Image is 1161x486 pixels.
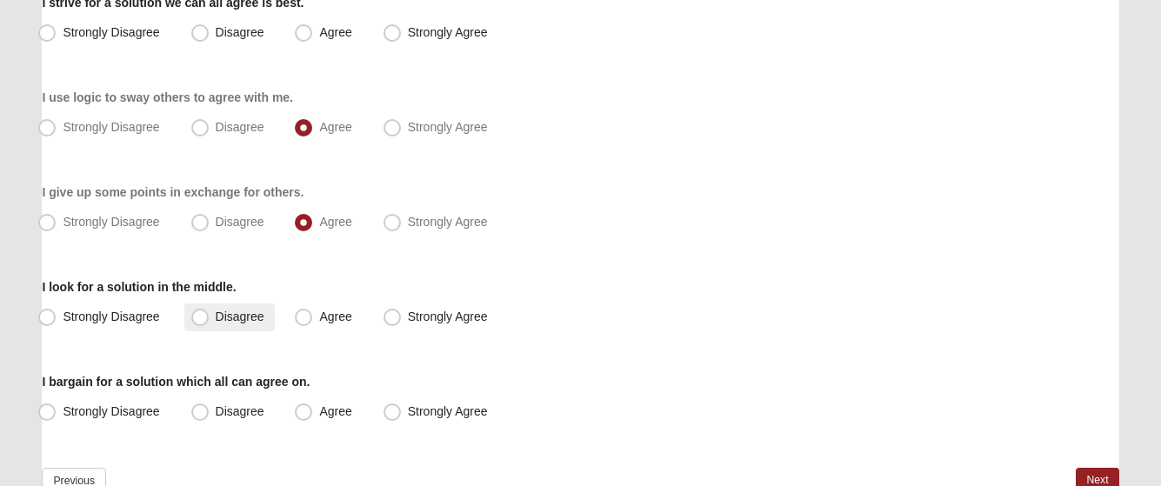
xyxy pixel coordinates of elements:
[408,310,488,323] span: Strongly Agree
[42,89,293,106] label: I use logic to sway others to agree with me.
[408,120,488,134] span: Strongly Agree
[216,215,264,229] span: Disagree
[63,25,159,39] span: Strongly Disagree
[408,215,488,229] span: Strongly Agree
[63,404,159,418] span: Strongly Disagree
[63,215,159,229] span: Strongly Disagree
[319,215,351,229] span: Agree
[63,120,159,134] span: Strongly Disagree
[408,404,488,418] span: Strongly Agree
[216,310,264,323] span: Disagree
[42,278,236,296] label: I look for a solution in the middle.
[216,404,264,418] span: Disagree
[319,120,351,134] span: Agree
[319,404,351,418] span: Agree
[42,183,304,201] label: I give up some points in exchange for others.
[319,25,351,39] span: Agree
[408,25,488,39] span: Strongly Agree
[63,310,159,323] span: Strongly Disagree
[42,373,310,390] label: I bargain for a solution which all can agree on.
[319,310,351,323] span: Agree
[216,25,264,39] span: Disagree
[216,120,264,134] span: Disagree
